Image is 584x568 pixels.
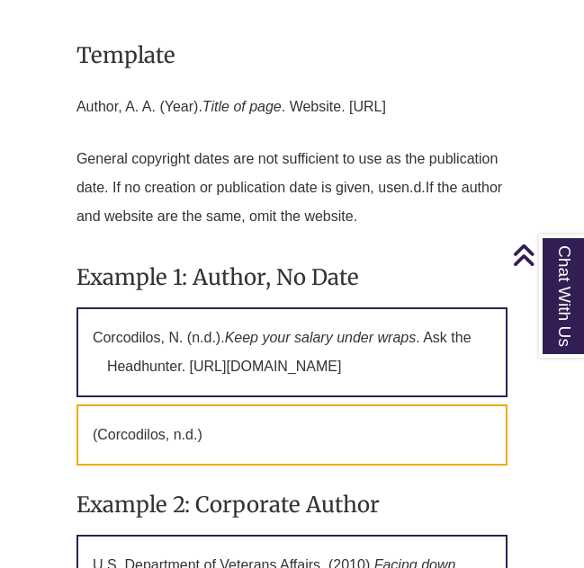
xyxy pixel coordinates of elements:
[76,34,508,76] h3: Template
[76,256,508,298] h3: Example 1: Author, No Date
[401,180,426,195] span: n.d.
[76,404,508,466] p: (Corcodilos, n.d.)
[512,243,580,267] a: Back to Top
[76,85,508,129] p: Author, A. A. (Year). . Website. [URL]
[202,99,282,114] em: Title of page
[76,307,508,397] p: Corcodilos, N. (n.d.). . Ask the Headhunter. [URL][DOMAIN_NAME]
[76,138,508,238] p: General copyright dates are not sufficient to use as the publication date. If no creation or publ...
[76,484,508,526] h3: Example 2: Corporate Author
[225,330,417,345] em: Keep your salary under wraps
